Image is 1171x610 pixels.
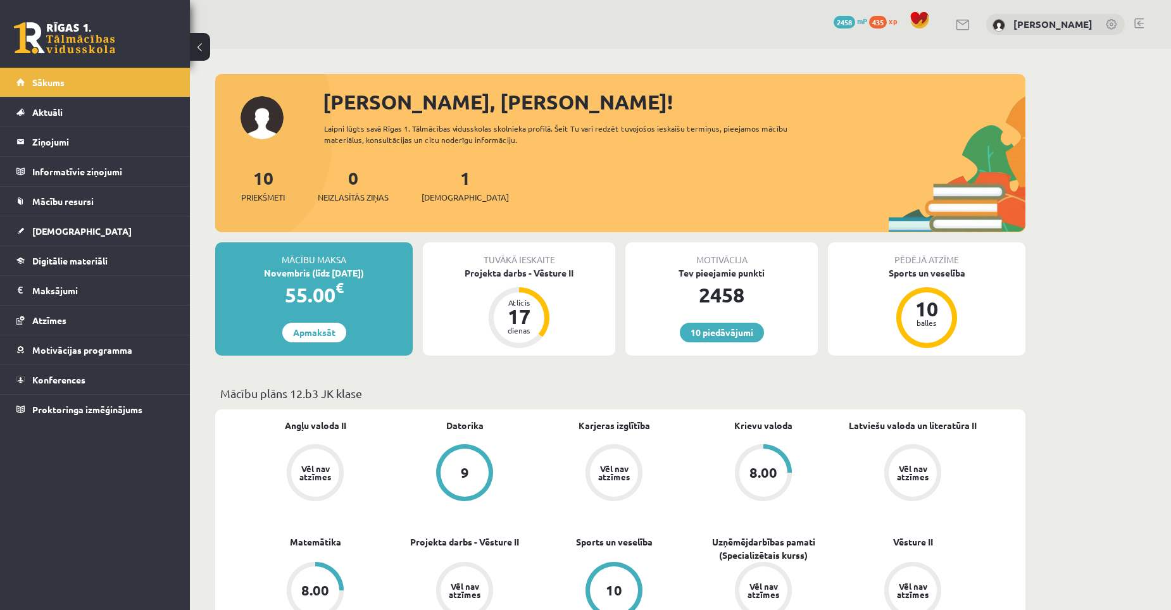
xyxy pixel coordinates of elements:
div: Laipni lūgts savā Rīgas 1. Tālmācības vidusskolas skolnieka profilā. Šeit Tu vari redzēt tuvojošo... [324,123,810,146]
a: 0Neizlasītās ziņas [318,166,389,204]
div: 8.00 [301,583,329,597]
span: [DEMOGRAPHIC_DATA] [422,191,509,204]
div: Vēl nav atzīmes [895,582,930,599]
a: Projekta darbs - Vēsture II Atlicis 17 dienas [423,266,615,350]
span: mP [857,16,867,26]
div: 17 [500,306,538,327]
span: Atzīmes [32,314,66,326]
legend: Informatīvie ziņojumi [32,157,174,186]
a: Datorika [446,419,484,432]
a: 8.00 [689,444,838,504]
div: Vēl nav atzīmes [297,464,333,481]
div: Novembris (līdz [DATE]) [215,266,413,280]
legend: Maksājumi [32,276,174,305]
a: Mācību resursi [16,187,174,216]
a: Proktoringa izmēģinājums [16,395,174,424]
div: Vēl nav atzīmes [746,582,781,599]
span: Sākums [32,77,65,88]
span: Motivācijas programma [32,344,132,356]
a: Krievu valoda [734,419,792,432]
a: Sports un veselība [576,535,653,549]
div: Vēl nav atzīmes [895,464,930,481]
a: Vēl nav atzīmes [838,444,987,504]
div: Motivācija [625,242,818,266]
a: Maksājumi [16,276,174,305]
a: Atzīmes [16,306,174,335]
div: 10 [908,299,946,319]
div: balles [908,319,946,327]
span: Aktuāli [32,106,63,118]
a: Projekta darbs - Vēsture II [410,535,519,549]
a: Vēl nav atzīmes [539,444,689,504]
div: 10 [606,583,622,597]
legend: Ziņojumi [32,127,174,156]
a: Latviešu valoda un literatūra II [849,419,977,432]
a: Aktuāli [16,97,174,127]
a: Konferences [16,365,174,394]
a: Sports un veselība 10 balles [828,266,1025,350]
span: Proktoringa izmēģinājums [32,404,142,415]
span: Priekšmeti [241,191,285,204]
div: 8.00 [749,466,777,480]
span: Konferences [32,374,85,385]
div: Tuvākā ieskaite [423,242,615,266]
a: Karjeras izglītība [579,419,650,432]
p: Mācību plāns 12.b3 JK klase [220,385,1020,402]
span: [DEMOGRAPHIC_DATA] [32,225,132,237]
span: xp [889,16,897,26]
div: Sports un veselība [828,266,1025,280]
div: Mācību maksa [215,242,413,266]
a: Digitālie materiāli [16,246,174,275]
span: Digitālie materiāli [32,255,108,266]
div: Tev pieejamie punkti [625,266,818,280]
a: Sākums [16,68,174,97]
a: Ziņojumi [16,127,174,156]
span: 435 [869,16,887,28]
span: € [335,278,344,297]
div: Vēl nav atzīmes [447,582,482,599]
a: 9 [390,444,539,504]
a: 10Priekšmeti [241,166,285,204]
div: Pēdējā atzīme [828,242,1025,266]
a: 10 piedāvājumi [680,323,764,342]
a: Angļu valoda II [285,419,346,432]
div: 2458 [625,280,818,310]
a: Uzņēmējdarbības pamati (Specializētais kurss) [689,535,838,562]
a: Matemātika [290,535,341,549]
a: Vēsture II [893,535,933,549]
img: Edvards Pavļenko [993,19,1005,32]
a: [DEMOGRAPHIC_DATA] [16,216,174,246]
span: 2458 [834,16,855,28]
a: 2458 mP [834,16,867,26]
div: 9 [461,466,469,480]
div: 55.00 [215,280,413,310]
a: Motivācijas programma [16,335,174,364]
span: Mācību resursi [32,196,94,207]
a: Rīgas 1. Tālmācības vidusskola [14,22,115,54]
a: Vēl nav atzīmes [241,444,390,504]
div: Vēl nav atzīmes [596,464,632,481]
div: dienas [500,327,538,334]
a: 1[DEMOGRAPHIC_DATA] [422,166,509,204]
a: Apmaksāt [282,323,346,342]
div: Atlicis [500,299,538,306]
a: 435 xp [869,16,903,26]
a: [PERSON_NAME] [1013,18,1093,30]
a: Informatīvie ziņojumi [16,157,174,186]
span: Neizlasītās ziņas [318,191,389,204]
div: [PERSON_NAME], [PERSON_NAME]! [323,87,1025,117]
div: Projekta darbs - Vēsture II [423,266,615,280]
